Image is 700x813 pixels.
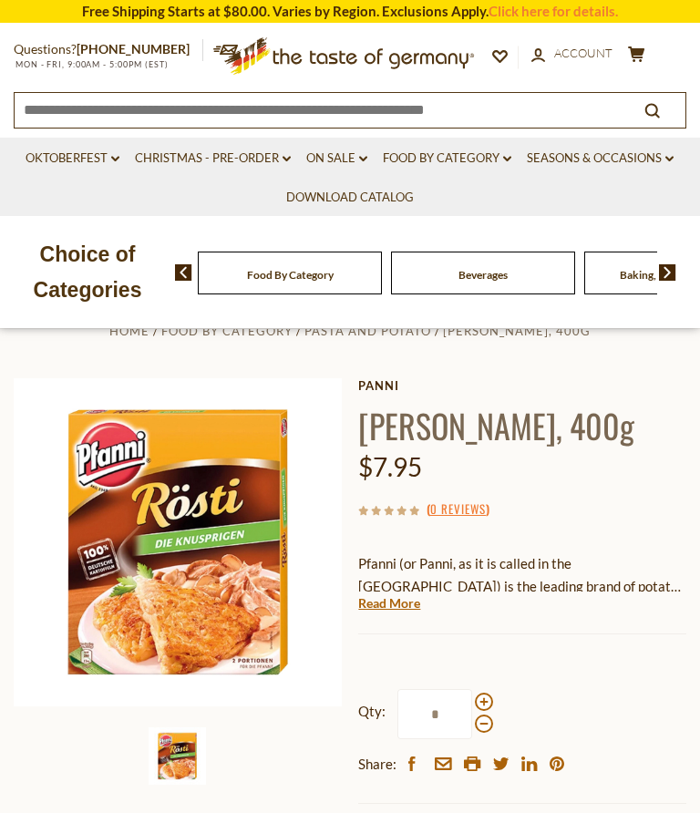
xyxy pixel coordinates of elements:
[383,149,511,169] a: Food By Category
[358,451,422,482] span: $7.95
[286,188,414,208] a: Download Catalog
[304,324,431,338] a: Pasta and Potato
[161,324,293,338] a: Food By Category
[489,3,618,19] a: Click here for details.
[175,264,192,281] img: previous arrow
[554,46,612,60] span: Account
[358,405,686,446] h1: [PERSON_NAME], 400g
[531,44,612,64] a: Account
[26,149,119,169] a: Oktoberfest
[306,149,367,169] a: On Sale
[430,499,486,520] a: 0 Reviews
[358,378,686,393] a: Panni
[458,268,508,282] a: Beverages
[149,727,206,785] img: Pfanni Roesti
[397,689,472,739] input: Qty:
[358,552,686,598] p: Pfanni (or Panni, as it is called in the [GEOGRAPHIC_DATA]) is the leading brand of potato and br...
[443,324,591,338] a: [PERSON_NAME], 400g
[358,594,420,612] a: Read More
[14,378,342,706] img: Pfanni Roesti
[358,700,386,723] strong: Qty:
[135,149,291,169] a: Christmas - PRE-ORDER
[109,324,149,338] a: Home
[427,499,489,518] span: ( )
[527,149,674,169] a: Seasons & Occasions
[14,38,203,61] p: Questions?
[14,59,169,69] span: MON - FRI, 9:00AM - 5:00PM (EST)
[659,264,676,281] img: next arrow
[358,753,396,776] span: Share:
[247,268,334,282] a: Food By Category
[77,41,190,57] a: [PHONE_NUMBER]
